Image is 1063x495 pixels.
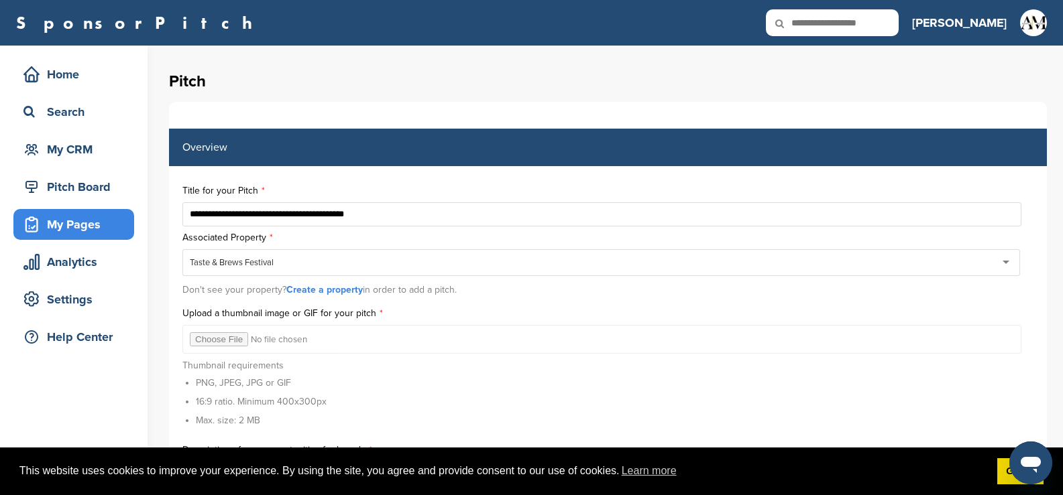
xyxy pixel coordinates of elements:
a: Search [13,96,134,127]
a: SponsorPitch [16,14,261,31]
a: learn more about cookies [620,461,679,481]
span: This website uses cookies to improve your experience. By using the site, you agree and provide co... [19,461,987,481]
label: Description of your opportunities for brands [182,445,1033,455]
div: Thumbnail requirements [182,360,327,432]
iframe: Button to launch messaging window [1009,441,1052,484]
a: Create a property [286,284,363,295]
a: Home [13,59,134,90]
li: 16:9 ratio. Minimum 400x300px [196,395,327,409]
label: Upload a thumbnail image or GIF for your pitch [182,309,1033,318]
label: Overview [182,142,227,153]
div: Settings [20,287,134,311]
h3: [PERSON_NAME] [912,13,1007,32]
img: Armusmedia final logo sq 512x512 [1020,9,1047,36]
li: PNG, JPEG, JPG or GIF [196,376,327,390]
li: Max. size: 2 MB [196,413,327,427]
a: dismiss cookie message [997,458,1044,485]
label: Title for your Pitch [182,186,1033,196]
h1: Pitch [169,70,1047,94]
div: Help Center [20,325,134,349]
div: Search [20,100,134,124]
div: Taste & Brews Festival [190,257,274,269]
a: Pitch Board [13,171,134,202]
div: Pitch Board [20,175,134,199]
a: My Pages [13,209,134,240]
div: Home [20,62,134,86]
a: Analytics [13,246,134,277]
div: My Pages [20,212,134,236]
label: Associated Property [182,233,1033,242]
a: [PERSON_NAME] [912,8,1007,38]
div: Analytics [20,250,134,274]
a: Settings [13,284,134,315]
a: Help Center [13,322,134,352]
div: My CRM [20,137,134,161]
a: My CRM [13,134,134,165]
div: Don't see your property? in order to add a pitch. [182,278,1033,302]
